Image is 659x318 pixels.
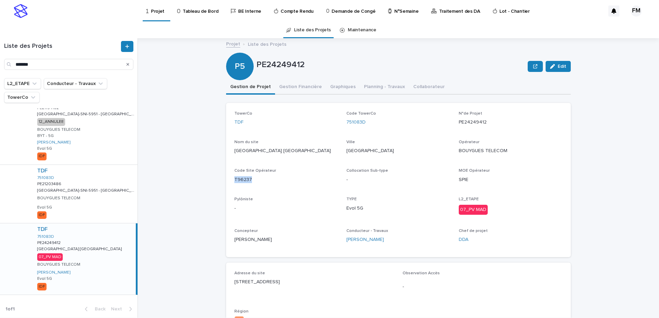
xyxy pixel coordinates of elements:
a: [PERSON_NAME] [346,236,384,243]
span: Pylôniste [234,197,253,201]
h1: Liste des Projets [4,43,120,50]
div: IDF [37,283,47,290]
button: Conducteur - Travaux [44,78,107,89]
p: Evol 5G [37,276,52,281]
a: [PERSON_NAME] [37,270,70,275]
div: 07_PV MAD [37,253,63,261]
p: BYT - 5G [37,134,54,138]
span: Ville [346,140,355,144]
button: Gestion Financière [275,80,326,95]
button: Edit [546,61,571,72]
div: FM [631,6,642,17]
a: Maintenance [348,22,376,38]
p: PE21203486 [37,180,63,187]
a: TDF [37,168,48,174]
span: Région [234,309,249,314]
button: Collaborateur [409,80,449,95]
p: BOUYGUES TELECOM [37,196,80,201]
p: [GEOGRAPHIC_DATA] [GEOGRAPHIC_DATA] [234,147,338,155]
button: Planning - Travaux [360,80,409,95]
span: Chef de projet [459,229,488,233]
a: Liste des Projets [294,22,331,38]
button: Next [108,306,138,312]
p: Evol 5G [37,146,52,151]
div: 07_PV MAD [459,205,488,215]
span: Code Site Opérateur [234,169,276,173]
a: 751083D [37,176,54,180]
p: Evol 5G [346,205,450,212]
p: - [403,283,562,290]
span: Observation Accès [403,271,440,275]
span: Code TowerCo [346,112,376,116]
a: Projet [226,40,240,47]
p: T96237 [234,176,338,183]
button: Gestion de Projet [226,80,275,95]
input: Search [4,59,133,70]
p: Liste des Projets [248,40,286,47]
img: stacker-logo-s-only.png [14,4,28,18]
button: Graphiques [326,80,360,95]
button: L2_ETAPE [4,78,41,89]
button: Back [79,306,108,312]
a: TDF [234,119,243,126]
a: [PERSON_NAME] [37,140,70,145]
span: MOE Opérateur [459,169,490,173]
a: 751083D [37,234,54,239]
a: TDF [37,226,48,233]
span: Next [111,307,126,311]
p: SPIE [459,176,562,183]
span: L2_ETAPE [459,197,479,201]
div: P5 [226,34,254,71]
a: 751083D [346,119,366,126]
span: Adresse du site [234,271,265,275]
span: Edit [558,64,566,69]
p: PE24249412 [459,119,562,126]
p: [STREET_ADDRESS] [234,278,394,286]
span: N°de Projet [459,112,482,116]
p: BOUYGUES TELECOM [37,127,80,132]
p: PE24249412 [256,60,525,70]
span: Conducteur - Travaux [346,229,388,233]
p: [PERSON_NAME] [234,236,338,243]
a: DDA [459,236,468,243]
span: TowerCo [234,112,252,116]
div: IDF [37,152,47,160]
span: Opérateur [459,140,479,144]
p: [GEOGRAPHIC_DATA] [GEOGRAPHIC_DATA] [37,245,123,252]
p: - [346,176,450,183]
p: BOUYGUES TELECOM [459,147,562,155]
span: Back [91,307,105,311]
p: [GEOGRAPHIC_DATA]-SNI-5951 - [GEOGRAPHIC_DATA] [37,110,136,117]
button: TowerCo [4,92,40,103]
div: IDF [37,211,47,219]
span: Collocation Sub-type [346,169,388,173]
p: PE24249412 [37,239,62,245]
p: Evol 5G [37,205,52,210]
p: - [234,205,338,212]
span: TYPE [346,197,357,201]
p: BOUYGUES TELECOM [37,262,80,267]
p: [GEOGRAPHIC_DATA]-SNI-5951 - [GEOGRAPHIC_DATA] [37,187,136,193]
div: 12_ANNULEE [37,118,65,126]
p: [GEOGRAPHIC_DATA] [346,147,450,155]
span: Concepteur [234,229,258,233]
span: Nom du site [234,140,258,144]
